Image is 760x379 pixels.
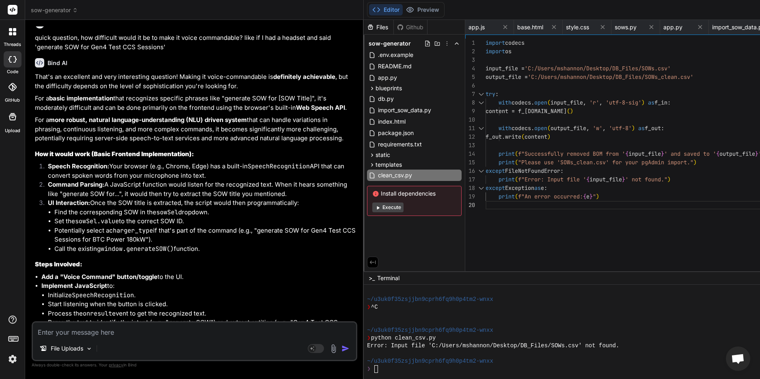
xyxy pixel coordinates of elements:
[515,193,518,200] span: (
[72,291,134,299] code: SpeechRecognition
[41,281,356,364] li: to:
[586,124,589,132] span: ,
[296,104,345,111] strong: Web Speech API
[248,162,310,170] code: SpeechRecognition
[41,198,356,253] li: Once the SOW title is extracted, the script would then programmatically:
[48,318,356,336] li: Parse the text to identify the intent (e.g., "generate SOW") and extract entities (e.g., "Gen4 Te...
[499,193,515,200] span: print
[719,150,755,157] span: output_file
[645,124,661,132] span: f_out
[609,124,632,132] span: 'utf-8'
[48,181,104,188] strong: Command Parsing:
[377,117,406,126] span: index.html
[515,159,518,166] span: (
[54,244,356,254] li: Call the existing function.
[367,327,493,334] span: ~/u3uk0f35zsjjbn9cprh6fq9h0p4tm2-wnxx
[35,94,356,112] p: For a that recognizes specific phrases like "generate SOW for [SOW Title]", it's moderately diffi...
[661,150,664,157] span: }
[486,73,528,81] span: output_file =
[377,73,398,83] span: app.py
[648,99,654,106] span: as
[369,39,411,48] span: sow-generator
[486,39,505,46] span: import
[35,72,356,91] p: That's an excellent and very interesting question! Making it voice-commandable is , but the diffi...
[156,208,178,216] code: sowSel
[465,167,475,175] div: 16
[371,303,378,311] span: ^C
[48,300,356,309] li: Start listening when the button is clicked.
[35,115,356,143] p: For a that can handle variations in phrasing, continuous listening, and more complex commands, it...
[476,184,486,192] div: Click to collapse the range.
[664,150,716,157] span: ' and saved to '
[329,344,338,353] img: attachment
[465,175,475,184] div: 17
[632,124,635,132] span: )
[54,226,356,244] li: Potentially select a if that's part of the command (e.g., "generate SOW for Gen4 Test CCS Session...
[534,184,541,192] span: as
[486,65,525,72] span: input_file =
[663,23,682,31] span: app.py
[465,201,475,209] div: 20
[726,346,750,371] a: Open chat
[86,345,93,352] img: Pick Models
[371,334,436,342] span: python clean_csv.py
[499,124,512,132] span: with
[469,23,485,31] span: app.js
[486,184,505,192] span: except
[560,167,564,174] span: :
[54,217,356,226] li: Set the to the correct SOW ID.
[465,133,475,141] div: 12
[47,59,67,67] h6: Bind AI
[499,159,515,166] span: print
[465,192,475,201] div: 19
[628,150,661,157] span: input_file
[667,99,671,106] span: :
[596,193,599,200] span: )
[465,98,475,107] div: 8
[476,167,486,175] div: Click to collapse the range.
[690,73,693,81] span: '
[465,107,475,115] div: 9
[505,48,512,55] span: os
[341,344,350,353] img: icon
[376,151,390,159] span: static
[518,150,625,157] span: f"Successfully removed BOM from '
[625,150,628,157] span: {
[465,73,475,81] div: 5
[465,158,475,167] div: 15
[566,23,589,31] span: style.css
[31,6,78,14] span: sow-generator
[716,150,719,157] span: {
[638,124,645,132] span: as
[5,97,20,104] label: GitHub
[377,105,432,115] span: import_sow_data.py
[515,176,518,183] span: (
[49,116,247,124] strong: more robust, natural language-understanding (NLU) driven system
[622,176,625,183] span: }
[367,365,371,373] span: ❯
[372,189,456,198] span: Install dependencies
[505,167,560,174] span: FileNotFoundError
[615,23,637,31] span: sows.py
[273,73,335,81] strong: definitely achievable
[589,99,599,106] span: 'r'
[486,133,521,140] span: f_out.write
[377,94,395,104] span: db.py
[495,90,499,98] span: :
[525,65,671,72] span: 'C:/Users/mshannon/Desktop/DB_Files/SOWs.csv'
[367,334,371,342] span: ❯
[465,81,475,90] div: 6
[486,48,505,55] span: import
[589,193,593,200] span: }
[567,107,570,115] span: (
[394,23,427,31] div: Github
[377,170,413,180] span: clean_csv.py
[521,133,525,140] span: (
[680,159,693,166] span: rt."
[377,61,412,71] span: README.md
[367,296,493,303] span: ~/u3uk0f35zsjjbn9cprh6fq9h0p4tm2-wnxx
[101,245,174,253] code: window.generateSOW()
[586,193,589,200] span: e
[465,90,475,98] div: 7
[512,99,534,106] span: codecs.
